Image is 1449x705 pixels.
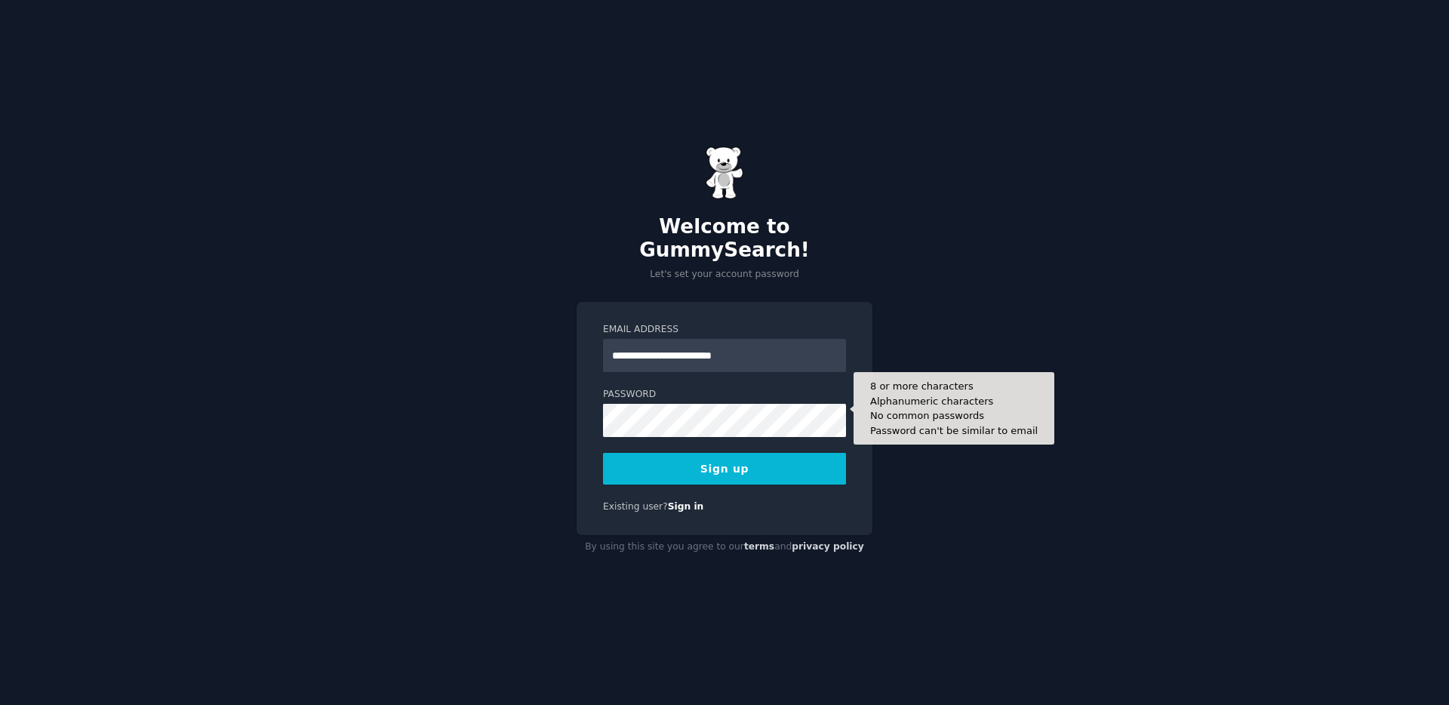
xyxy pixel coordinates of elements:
[603,453,846,485] button: Sign up
[603,323,846,337] label: Email Address
[706,146,743,199] img: Gummy Bear
[577,535,872,559] div: By using this site you agree to our and
[577,268,872,282] p: Let's set your account password
[577,215,872,263] h2: Welcome to GummySearch!
[668,501,704,512] a: Sign in
[744,541,774,552] a: terms
[603,501,668,512] span: Existing user?
[603,388,846,402] label: Password
[792,541,864,552] a: privacy policy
